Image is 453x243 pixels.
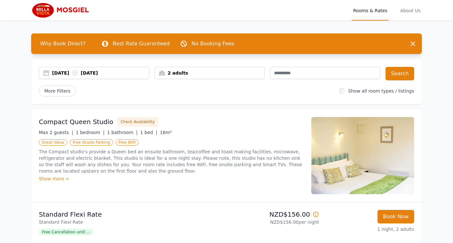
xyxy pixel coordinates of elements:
p: NZD$156.00 per night [229,219,319,225]
span: More Filters [39,85,76,96]
p: Standard Flexi Rate [39,210,224,219]
span: Free Onsite Parking [70,139,113,146]
span: Max 2 guests | [39,130,73,135]
h3: Compact Queen Studio [39,117,113,126]
div: Show more > [39,175,304,182]
button: Book Now [377,210,414,223]
span: 16m² [160,130,172,135]
span: Great Value [39,139,67,146]
p: The Compact studio's provide a Queen bed an ensuite bathroom, tea/coffee and toast making facilit... [39,148,304,174]
div: [DATE] [DATE] [52,70,149,76]
p: 1 night, 2 adults [324,226,414,232]
div: 2 adults [155,70,265,76]
label: Show all room types / listings [348,88,414,94]
span: Why Book Direct? [35,37,91,50]
button: Search [386,67,414,80]
button: Check Availability [117,117,158,127]
p: NZD$156.00 [229,210,319,219]
img: Bella Vista Mosgiel [31,3,93,18]
span: Free WiFi [116,139,139,146]
span: 1 bedroom | [76,130,105,135]
p: No Booking Fees [191,40,234,48]
p: Best Rate Guaranteed [113,40,170,48]
p: Standard Flexi Rate [39,219,224,225]
span: 1 bathroom | [107,130,138,135]
span: 1 bed | [140,130,157,135]
span: Free Cancellation until ... [39,229,93,235]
